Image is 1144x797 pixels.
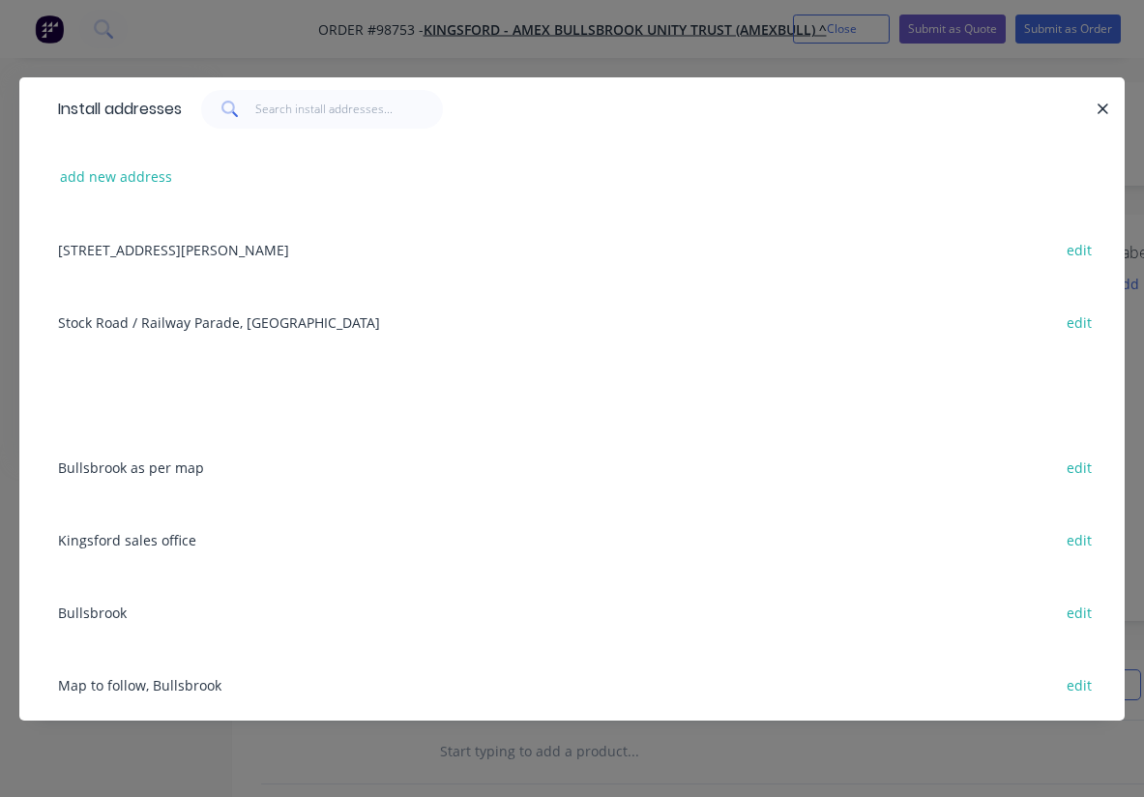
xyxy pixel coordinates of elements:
input: Search install addresses... [255,90,444,129]
button: add new address [50,163,183,190]
div: Bullsbrook [48,576,1096,648]
div: [STREET_ADDRESS][PERSON_NAME] [48,213,1096,285]
div: Bullsbrook as per map [48,430,1096,503]
button: edit [1056,236,1101,262]
div: Kingsford sales office [48,503,1096,576]
div: Map to follow, Bullsbrook [48,648,1096,721]
div: Install addresses [48,78,182,140]
div: Stock Road / Railway Parade, [GEOGRAPHIC_DATA] [48,285,1096,358]
button: edit [1056,309,1101,335]
button: edit [1056,526,1101,552]
button: edit [1056,599,1101,625]
button: edit [1056,454,1101,480]
button: edit [1056,671,1101,697]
